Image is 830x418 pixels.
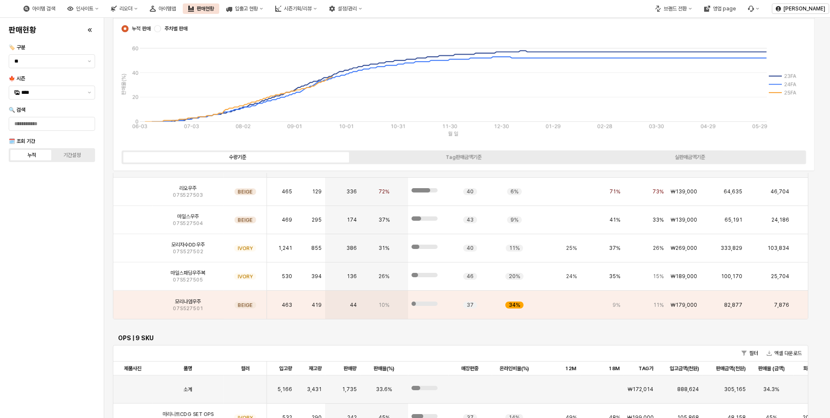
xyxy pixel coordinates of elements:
[671,216,697,223] span: ₩139,000
[27,152,36,158] div: 누적
[237,245,253,252] span: IVORY
[467,273,474,280] span: 46
[324,3,367,14] button: 설정/관리
[346,188,357,195] span: 336
[171,269,205,276] span: 마일스패딩우주복
[675,154,705,160] div: 실판매금액기준
[628,386,653,393] span: ₩172,014
[165,25,188,32] span: 주차별 판매
[311,245,322,252] span: 855
[9,76,25,82] span: 🍁 시즌
[9,107,25,113] span: 🔍 검색
[312,216,322,223] span: 295
[282,188,292,195] span: 465
[699,3,741,14] button: 영업 page
[309,365,322,372] span: 재고량
[379,245,389,252] span: 31%
[509,273,520,280] span: 20%
[9,138,35,144] span: 🗓️ 조회 기간
[467,245,474,252] span: 40
[511,216,518,223] span: 9%
[132,25,151,32] span: 누적 판매
[284,6,312,12] div: 시즌기획/리뷰
[653,302,664,309] span: 11%
[509,302,520,309] span: 34%
[278,245,292,252] span: 1,241
[312,302,322,309] span: 419
[721,273,742,280] span: 100,170
[609,188,620,195] span: 71%
[173,276,203,283] span: 07S527505
[653,245,664,252] span: 26%
[342,386,357,393] span: 1,735
[379,216,390,223] span: 37%
[145,3,181,14] div: 아이템맵
[124,365,142,372] span: 제품사진
[374,365,395,372] span: 판매율(%)
[379,302,389,309] span: 10%
[677,386,699,393] span: 888,624
[18,3,60,14] button: 아이템 검색
[713,6,736,12] div: 영업 page
[84,86,95,99] button: 제안 사항 표시
[158,6,176,12] div: 아이템맵
[771,188,789,195] span: 46,704
[118,334,803,342] h6: OPS | 9 SKU
[671,245,697,252] span: ₩269,000
[347,216,357,223] span: 174
[52,151,92,159] label: 기간설정
[500,365,529,372] span: 온라인비율(%)
[509,245,520,252] span: 11%
[803,365,816,372] span: 회수율
[565,365,577,372] span: 12M
[270,3,322,14] button: 시즌기획/리뷰
[609,216,620,223] span: 41%
[511,188,518,195] span: 6%
[279,365,292,372] span: 입고량
[125,153,351,161] label: 수량기준
[12,151,52,159] label: 누적
[566,273,577,280] span: 24%
[379,273,389,280] span: 26%
[577,153,803,161] label: 실판매금액기준
[312,188,322,195] span: 129
[652,216,664,223] span: 33%
[173,305,203,312] span: 07S527501
[183,3,219,14] div: 판매현황
[721,245,742,252] span: 333,829
[344,365,357,372] span: 판매량
[351,153,577,161] label: Tag판매금액기준
[119,6,132,12] div: 리오더
[237,273,253,280] span: IVORY
[105,3,143,14] button: 리오더
[235,6,258,12] div: 입출고 현황
[671,273,697,280] span: ₩189,000
[772,3,829,14] button: [PERSON_NAME]
[162,411,214,418] span: 마리니트CDG SET OPS
[669,365,699,372] span: 입고금액(천원)
[311,273,322,280] span: 394
[238,188,253,195] span: BEIGE
[184,365,192,372] span: 품명
[171,241,205,248] span: 모리자수DD우주
[650,3,697,14] button: 브랜드 전환
[238,302,253,309] span: BEIGE
[277,386,292,393] span: 5,166
[724,386,746,393] span: 305,165
[763,386,779,393] span: 34.3%
[376,386,392,393] span: 33.6%
[62,3,104,14] button: 인사이트
[197,6,214,12] div: 판매현황
[350,302,357,309] span: 44
[173,192,203,199] span: 07S527503
[307,386,322,393] span: 3,431
[238,216,253,223] span: BEIGE
[282,216,292,223] span: 469
[467,216,474,223] span: 43
[9,44,25,50] span: 🏷️ 구분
